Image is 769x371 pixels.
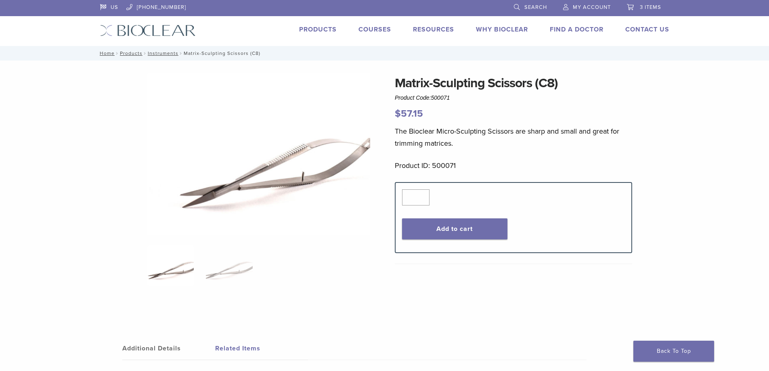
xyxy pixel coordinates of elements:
img: Clark Matrix Sculpting Scissors-2.1 [147,73,370,235]
a: Find A Doctor [550,25,603,34]
nav: Matrix-Sculpting Scissors (C8) [94,46,675,61]
a: Contact Us [625,25,669,34]
p: The Bioclear Micro-Sculpting Scissors are sharp and small and great for trimming matrices. [395,125,632,149]
a: Why Bioclear [476,25,528,34]
a: Related Items [215,337,308,360]
img: Clark-Matrix-Sculpting-Scissors-2-e1548843179353-324x324.jpg [147,245,194,286]
a: Courses [358,25,391,34]
a: Resources [413,25,454,34]
span: / [178,51,184,55]
span: Search [524,4,547,10]
a: Products [120,50,142,56]
a: Additional Details [122,337,215,360]
img: Bioclear [100,25,196,36]
span: $ [395,108,401,119]
a: Back To Top [633,341,714,362]
a: Home [97,50,115,56]
img: Matrix-Sculpting Scissors (C8) - Image 2 [206,245,252,286]
h1: Matrix-Sculpting Scissors (C8) [395,73,632,93]
span: / [142,51,148,55]
a: Products [299,25,337,34]
span: My Account [573,4,611,10]
button: Add to cart [402,218,507,239]
bdi: 57.15 [395,108,423,119]
span: Product Code: [395,94,450,101]
p: Product ID: 500071 [395,159,632,172]
span: / [115,51,120,55]
span: 500071 [431,94,450,101]
span: 3 items [640,4,661,10]
a: Instruments [148,50,178,56]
